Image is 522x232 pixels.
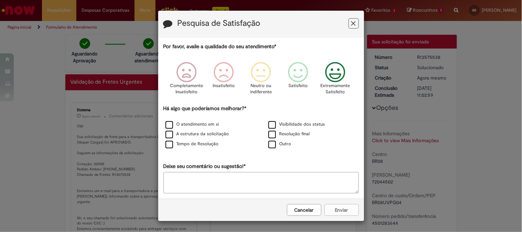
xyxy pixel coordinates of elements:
[287,204,321,216] button: Cancelar
[169,57,204,104] div: Completamente Insatisfeito
[163,163,246,170] label: Deixe seu comentário ou sugestão!*
[243,57,278,104] div: Neutro ou indiferente
[321,83,350,95] p: Extremamente Satisfeito
[268,131,310,137] label: Resolução final
[163,43,277,50] label: Por favor, avalie a qualidade do seu atendimento*
[206,57,241,104] div: Insatisfeito
[213,83,235,89] p: Insatisfeito
[163,105,359,149] div: Há algo que poderíamos melhorar?*
[289,83,308,89] p: Satisfeito
[170,83,203,95] p: Completamente Insatisfeito
[166,131,229,137] label: A estrutura da solicitação
[318,57,353,104] div: Extremamente Satisfeito
[281,57,316,104] div: Satisfeito
[268,141,291,147] label: Outro
[178,19,260,28] label: Pesquisa de Satisfação
[166,141,219,147] label: Tempo de Resolução
[248,83,273,95] p: Neutro ou indiferente
[166,121,219,128] label: O atendimento em si
[268,121,325,128] label: Visibilidade dos status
